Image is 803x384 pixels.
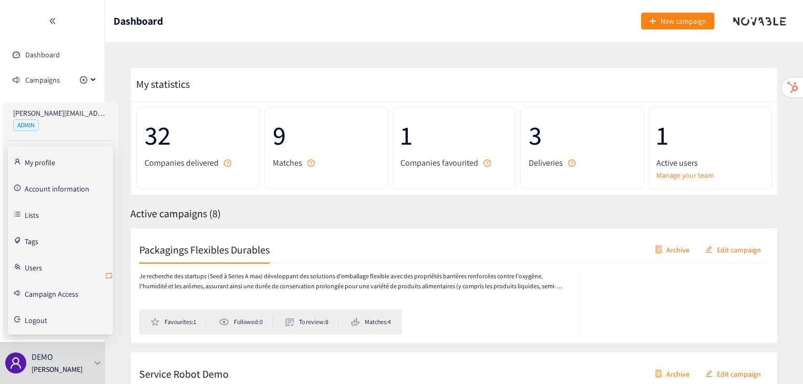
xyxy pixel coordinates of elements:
[139,242,270,257] h2: Packagings Flexibles Durables
[483,159,491,167] span: question-circle
[750,334,803,384] iframe: Chat Widget
[49,17,56,25] span: double-left
[656,169,764,181] a: Manage your team
[130,228,778,343] a: Packagings Flexibles DurablescontainerArchiveeditEdit campaignJe recherche des startups (Seed à S...
[529,115,636,156] span: 3
[25,95,87,116] span: Drafts
[351,317,391,327] li: Matches: 4
[285,317,338,327] li: To review: 8
[666,244,689,255] span: Archive
[14,316,20,322] span: logout
[25,183,89,193] a: Account information
[273,156,302,169] span: Matches
[139,366,229,381] h2: Service Robot Demo
[307,159,315,167] span: question-circle
[661,15,706,27] span: New campaign
[25,69,60,90] span: Campaigns
[25,236,38,245] a: Tags
[529,156,563,169] span: Deliveries
[130,207,221,220] span: Active campaigns ( 8 )
[705,246,713,254] span: edit
[25,209,39,219] a: Lists
[697,241,769,258] button: editEdit campaign
[666,368,689,379] span: Archive
[717,368,761,379] span: Edit campaign
[25,288,78,298] a: Campaign Access
[641,13,714,29] button: plusNew campaign
[647,241,697,258] button: containerArchive
[717,244,761,255] span: Edit campaign
[647,365,697,382] button: containerArchive
[13,76,20,84] span: sound
[105,268,113,285] button: retweet
[150,317,206,327] li: Favourites: 1
[25,317,47,324] span: Logout
[224,159,231,167] span: question-circle
[25,157,55,166] a: My profile
[568,159,575,167] span: question-circle
[139,271,569,291] p: Je recherche des startups (Seed à Series A max) développant des solutions d’emballage flexible av...
[25,50,60,59] a: Dashboard
[13,107,108,119] p: [PERSON_NAME][EMAIL_ADDRESS][DOMAIN_NAME]
[25,262,42,271] a: Users
[655,370,662,378] span: container
[655,246,662,254] span: container
[32,363,83,375] p: [PERSON_NAME]
[131,77,190,91] span: My statistics
[219,317,272,327] li: Followed: 0
[145,156,219,169] span: Companies delivered
[145,115,252,156] span: 32
[705,370,713,378] span: edit
[80,76,87,84] span: plus-circle
[105,271,113,281] span: retweet
[649,17,656,26] span: plus
[656,115,764,156] span: 1
[32,350,53,363] p: DEMO
[273,115,380,156] span: 9
[13,119,39,131] span: ADMIN
[400,156,478,169] span: Companies favourited
[697,365,769,382] button: editEdit campaign
[400,115,508,156] span: 1
[656,156,698,169] span: Active users
[9,357,22,369] span: user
